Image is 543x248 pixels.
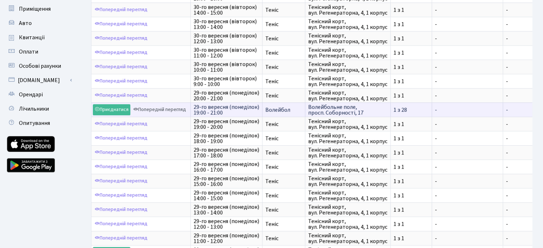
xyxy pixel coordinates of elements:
span: Авто [19,19,32,27]
span: 29-го вересня (понеділок) 20:00 - 21:00 [193,90,259,101]
span: Тенісний корт, вул. Регенераторна, 4, 1 корпус [308,147,387,158]
span: Теніс [265,50,302,56]
span: 30-го вересня (вівторок) 11:00 - 12:00 [193,47,259,59]
span: Тенісний корт, вул. Регенераторна, 4, 1 корпус [308,19,387,30]
span: 1 з 28 [393,107,429,113]
span: - [435,36,500,41]
span: - [435,207,500,213]
a: Попередній перегляд [93,233,149,244]
span: - [435,193,500,198]
span: 1 з 1 [393,178,429,184]
span: - [506,79,531,84]
span: - [506,50,531,56]
span: 1 з 1 [393,121,429,127]
span: - [506,164,531,170]
span: 1 з 1 [393,150,429,156]
span: 30-го вересня (вівторок) 13:00 - 14:00 [193,19,259,30]
span: 29-го вересня (понеділок) 14:00 - 15:00 [193,190,259,201]
span: Тенісний корт, вул. Регенераторна, 4, 1 корпус [308,90,387,101]
span: 1 з 1 [393,221,429,227]
span: Теніс [265,36,302,41]
span: Тенісний корт, вул. Регенераторна, 4, 1 корпус [308,218,387,230]
span: Теніс [265,7,302,13]
span: Приміщення [19,5,51,13]
a: Приєднатися [93,104,130,115]
a: Попередній перегляд [93,47,149,58]
a: Лічильники [4,102,75,116]
span: - [435,79,500,84]
span: Лічильники [19,105,49,113]
span: - [506,7,531,13]
span: - [435,221,500,227]
a: Приміщення [4,2,75,16]
span: - [506,150,531,156]
span: - [435,21,500,27]
span: - [506,207,531,213]
span: Тенісний корт, вул. Регенераторна, 4, 1 корпус [308,76,387,87]
span: Теніс [265,178,302,184]
span: 1 з 1 [393,164,429,170]
a: Орендарі [4,87,75,102]
span: Теніс [265,121,302,127]
a: [DOMAIN_NAME] [4,73,75,87]
span: Особові рахунки [19,62,61,70]
span: Теніс [265,79,302,84]
span: 1 з 1 [393,50,429,56]
span: 29-го вересня (понеділок) 13:00 - 14:00 [193,204,259,216]
span: Тенісний корт, вул. Регенераторна, 4, 1 корпус [308,47,387,59]
span: - [506,121,531,127]
a: Квитанції [4,30,75,45]
span: 1 з 1 [393,64,429,70]
span: 29-го вересня (понеділок) 19:00 - 21:00 [193,104,259,116]
span: Тенісний корт, вул. Регенераторна, 4, 1 корпус [308,161,387,173]
span: Теніс [265,221,302,227]
span: - [435,164,500,170]
span: Тенісний корт, вул. Регенераторна, 4, 1 корпус [308,33,387,44]
span: - [506,21,531,27]
span: Теніс [265,93,302,98]
a: Попередній перегляд [93,204,149,215]
span: 29-го вересня (понеділок) 15:00 - 16:00 [193,176,259,187]
span: 29-го вересня (понеділок) 11:00 - 12:00 [193,233,259,244]
span: 29-го вересня (понеділок) 18:00 - 19:00 [193,133,259,144]
span: 1 з 1 [393,36,429,41]
span: 30-го вересня (вівторок) 14:00 - 15:00 [193,4,259,16]
span: 30-го вересня (вівторок) 12:00 - 13:00 [193,33,259,44]
span: Теніс [265,164,302,170]
span: 1 з 1 [393,207,429,213]
span: Квитанції [19,34,45,41]
a: Попередній перегляд [131,104,188,115]
a: Попередній перегляд [93,218,149,229]
a: Опитування [4,116,75,130]
span: 1 з 1 [393,236,429,241]
span: - [435,136,500,141]
span: 1 з 1 [393,93,429,98]
span: - [506,107,531,113]
span: - [506,236,531,241]
span: 1 з 1 [393,21,429,27]
span: - [506,93,531,98]
a: Попередній перегляд [93,147,149,158]
span: Тенісний корт, вул. Регенераторна, 4, 1 корпус [308,233,387,244]
a: Попередній перегляд [93,19,149,30]
span: - [506,193,531,198]
a: Попередній перегляд [93,161,149,172]
span: - [435,178,500,184]
span: - [435,121,500,127]
span: Тенісний корт, вул. Регенераторна, 4, 1 корпус [308,133,387,144]
span: - [435,7,500,13]
span: 29-го вересня (понеділок) 12:00 - 13:00 [193,218,259,230]
span: 29-го вересня (понеділок) 17:00 - 18:00 [193,147,259,158]
span: Волейбол [265,107,302,113]
span: Тенісний корт, вул. Регенераторна, 4, 1 корпус [308,204,387,216]
span: - [506,178,531,184]
a: Попередній перегляд [93,4,149,15]
a: Оплати [4,45,75,59]
a: Попередній перегляд [93,61,149,72]
span: Волейбольне поле, просп. Соборності, 17 [308,104,387,116]
span: - [435,107,500,113]
span: 1 з 1 [393,7,429,13]
span: - [506,221,531,227]
span: 29-го вересня (понеділок) 19:00 - 20:00 [193,118,259,130]
span: Теніс [265,150,302,156]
